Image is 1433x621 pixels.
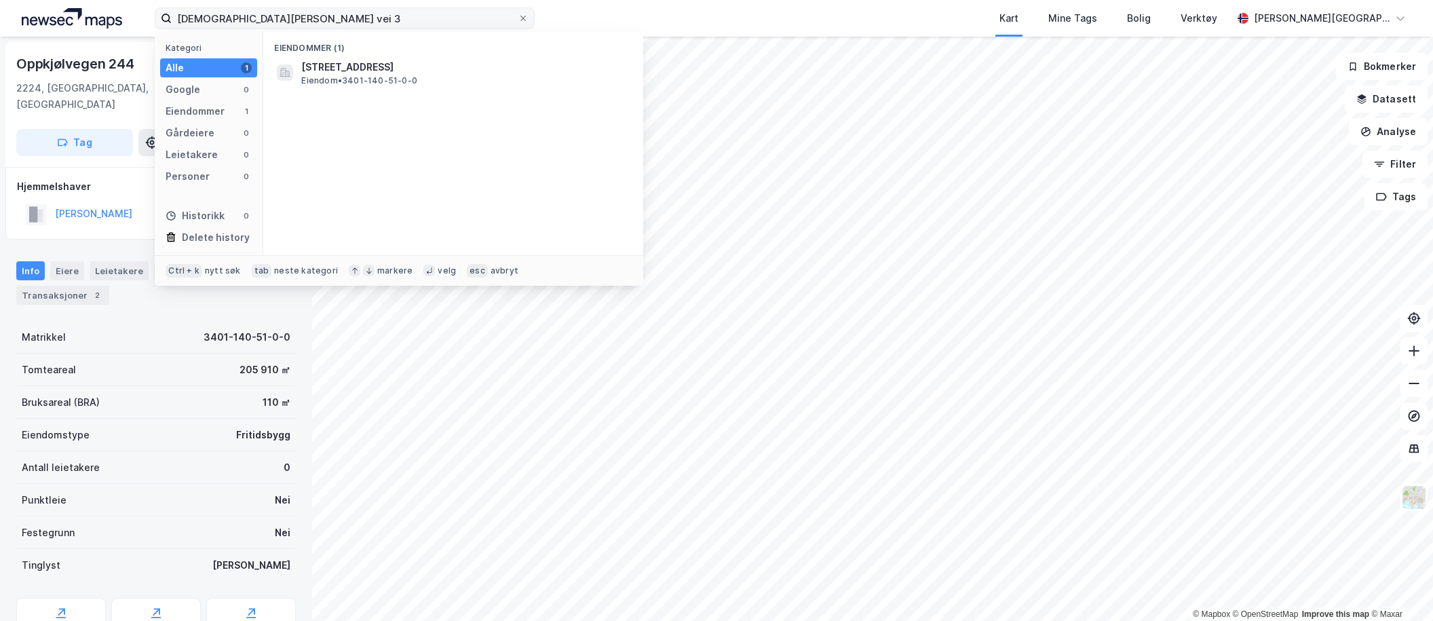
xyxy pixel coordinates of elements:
button: Tags [1364,183,1428,210]
div: Kategori [166,43,257,53]
div: Bolig [1127,10,1151,26]
div: [PERSON_NAME] [212,557,290,573]
div: avbryt [491,265,518,276]
div: 0 [241,149,252,160]
div: Gårdeiere [166,125,214,141]
div: 3401-140-51-0-0 [204,329,290,345]
img: Z [1401,485,1427,510]
button: Datasett [1345,86,1428,113]
div: Eiendomstype [22,427,90,443]
div: Kart [999,10,1018,26]
div: Fritidsbygg [236,427,290,443]
div: 0 [241,171,252,182]
div: Tomteareal [22,362,76,378]
div: 0 [241,128,252,138]
a: OpenStreetMap [1233,609,1299,619]
a: Improve this map [1302,609,1369,619]
div: Datasett [154,261,205,280]
div: 0 [284,459,290,476]
div: Nei [275,525,290,541]
div: esc [467,264,488,278]
div: 1 [241,106,252,117]
div: Historikk [166,208,225,224]
div: 205 910 ㎡ [240,362,290,378]
div: Punktleie [22,492,66,508]
div: 2224, [GEOGRAPHIC_DATA], [GEOGRAPHIC_DATA] [16,80,214,113]
div: 0 [241,210,252,221]
div: markere [377,265,413,276]
div: Antall leietakere [22,459,100,476]
div: neste kategori [274,265,338,276]
div: tab [252,264,272,278]
div: 1 [241,62,252,73]
div: Transaksjoner [16,286,109,305]
div: 2 [90,288,104,302]
div: Matrikkel [22,329,66,345]
div: 110 ㎡ [263,394,290,411]
div: Leietakere [166,147,218,163]
div: Tinglyst [22,557,60,573]
button: Bokmerker [1336,53,1428,80]
div: Delete history [182,229,250,246]
div: Leietakere [90,261,149,280]
div: [PERSON_NAME][GEOGRAPHIC_DATA] [1254,10,1390,26]
div: Hjemmelshaver [17,178,295,195]
div: Nei [275,492,290,508]
div: Bruksareal (BRA) [22,394,100,411]
div: 0 [241,84,252,95]
div: Google [166,81,200,98]
div: Mine Tags [1048,10,1097,26]
input: Søk på adresse, matrikkel, gårdeiere, leietakere eller personer [172,8,518,29]
div: velg [438,265,456,276]
span: Eiendom • 3401-140-51-0-0 [301,75,417,86]
div: Alle [166,60,184,76]
iframe: Chat Widget [1365,556,1433,621]
div: Kontrollprogram for chat [1365,556,1433,621]
button: Filter [1362,151,1428,178]
div: Festegrunn [22,525,75,541]
div: Oppkjølvegen 244 [16,53,137,75]
div: Personer [166,168,210,185]
div: Eiendommer (1) [263,32,643,56]
button: Tag [16,129,133,156]
button: Analyse [1349,118,1428,145]
div: Ctrl + k [166,264,202,278]
div: nytt søk [205,265,241,276]
img: logo.a4113a55bc3d86da70a041830d287a7e.svg [22,8,122,29]
div: Verktøy [1181,10,1217,26]
div: Eiere [50,261,84,280]
span: [STREET_ADDRESS] [301,59,627,75]
div: Info [16,261,45,280]
a: Mapbox [1193,609,1230,619]
div: Eiendommer [166,103,225,119]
